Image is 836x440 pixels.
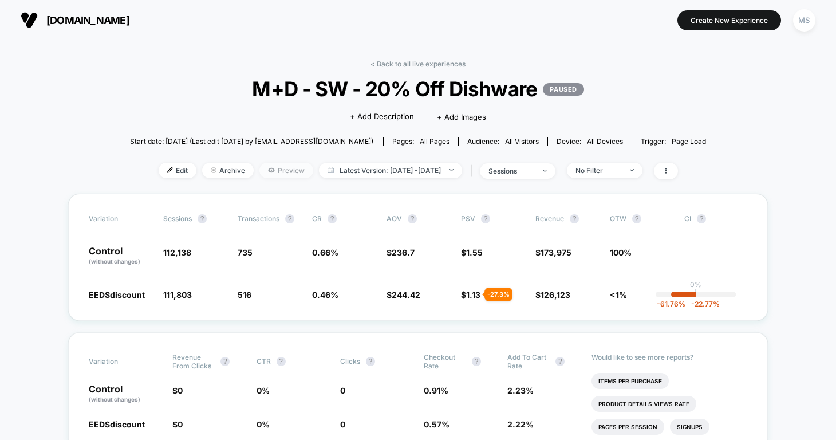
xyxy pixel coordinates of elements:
span: Latest Version: [DATE] - [DATE] [319,163,462,178]
span: + Add Images [437,112,486,121]
span: all pages [420,137,449,146]
span: 735 [238,247,253,257]
span: CI [684,214,747,223]
div: Trigger: [641,137,706,146]
span: $ [387,290,420,300]
div: Audience: [467,137,539,146]
span: -61.76 % [657,300,685,308]
span: --- [684,249,747,266]
button: ? [632,214,641,223]
button: ? [408,214,417,223]
span: Variation [89,353,152,370]
span: Checkout Rate [424,353,466,370]
p: | [695,289,697,297]
span: $ [535,247,571,257]
p: Would like to see more reports? [591,353,748,362]
span: CR [312,214,322,223]
span: $ [172,386,183,395]
span: Variation [89,214,152,223]
span: M+D - SW - 20% Off Dishware [159,77,677,101]
img: Visually logo [21,11,38,29]
span: 0 [178,419,183,429]
span: 2.23 % [507,386,534,395]
p: PAUSED [543,83,583,96]
span: 0.91 % [424,386,448,395]
li: Product Details Views Rate [591,396,696,412]
span: 112,138 [163,247,191,257]
span: CTR [257,357,271,366]
span: 1.13 [466,290,480,300]
button: ? [277,357,286,366]
span: $ [461,290,480,300]
span: 0 [340,386,345,395]
img: end [449,169,454,171]
span: Add To Cart Rate [507,353,550,370]
span: Archive [202,163,254,178]
span: AOV [387,214,402,223]
img: end [630,169,634,171]
span: 0 [340,419,345,429]
img: edit [167,167,173,173]
span: Page Load [672,137,706,146]
span: 173,975 [541,247,571,257]
img: end [211,167,216,173]
span: 0.57 % [424,419,449,429]
button: ? [285,214,294,223]
span: 0.66 % [312,247,338,257]
button: ? [472,357,481,366]
p: 0% [690,280,701,289]
span: 236.7 [392,247,415,257]
span: All Visitors [505,137,539,146]
span: <1% [610,290,627,300]
button: ? [366,357,375,366]
span: 0 [178,386,183,395]
span: PSV [461,214,475,223]
span: $ [535,290,570,300]
span: Preview [259,163,313,178]
span: 0 % [257,419,270,429]
span: 2.22 % [507,419,534,429]
button: MS [790,9,819,32]
li: Signups [670,419,709,435]
span: Revenue From Clicks [172,353,215,370]
span: Transactions [238,214,279,223]
p: Control [89,246,152,266]
span: -22.77 % [685,300,720,308]
span: 244.42 [392,290,420,300]
div: Pages: [392,137,449,146]
span: 111,803 [163,290,192,300]
span: Edit [159,163,196,178]
span: Start date: [DATE] (Last edit [DATE] by [EMAIL_ADDRESS][DOMAIN_NAME]) [130,137,373,146]
span: 0 % [257,386,270,395]
span: Sessions [163,214,192,223]
a: < Back to all live experiences [370,60,466,68]
span: OTW [610,214,673,223]
span: all devices [587,137,623,146]
span: (without changes) [89,258,140,265]
span: 516 [238,290,251,300]
span: | [468,163,480,179]
button: ? [697,214,706,223]
li: Items Per Purchase [591,373,669,389]
div: No Filter [575,166,621,175]
div: sessions [488,167,534,175]
span: EEDSdiscount [89,419,145,429]
button: ? [328,214,337,223]
span: 1.55 [466,247,483,257]
span: Clicks [340,357,360,366]
div: - 27.3 % [484,288,512,301]
span: (without changes) [89,396,140,403]
span: 100% [610,247,632,257]
span: [DOMAIN_NAME] [46,14,129,26]
span: 126,123 [541,290,570,300]
p: Control [89,384,161,404]
span: EEDSdiscount [89,290,145,300]
button: [DOMAIN_NAME] [17,11,133,29]
span: $ [461,247,483,257]
button: ? [570,214,579,223]
button: ? [555,357,565,366]
button: ? [481,214,490,223]
span: $ [172,419,183,429]
span: Device: [547,137,632,146]
span: 0.46 % [312,290,338,300]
